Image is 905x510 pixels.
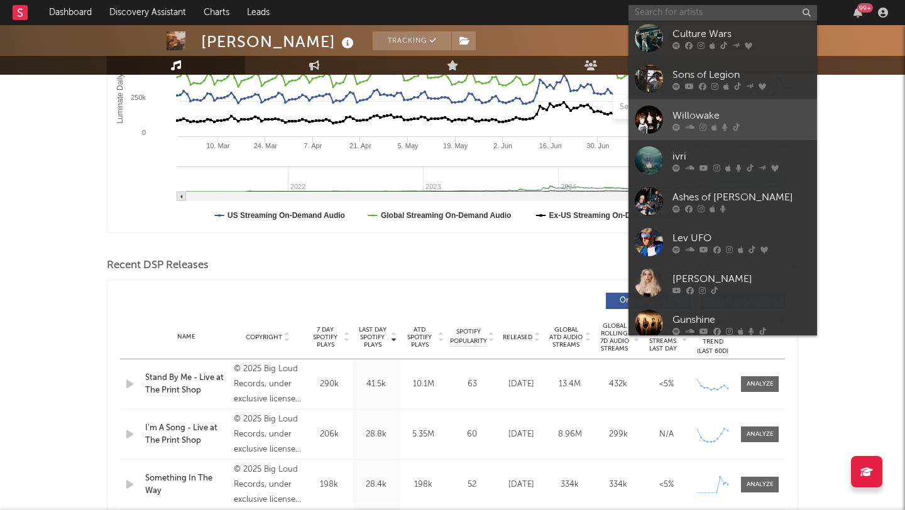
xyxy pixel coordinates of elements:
text: 250k [131,94,146,101]
div: [DATE] [500,428,542,441]
span: Global ATD Audio Streams [549,326,583,349]
a: ivri [628,140,817,181]
text: 16. Jun [539,142,562,149]
a: I'm A Song - Live at The Print Shop [145,422,228,447]
text: 2. Jun [493,142,512,149]
span: Recent DSP Releases [107,258,209,273]
div: 334k [549,479,591,491]
text: Global Streaming On-Demand Audio [381,211,512,220]
div: ivri [672,149,811,164]
div: 99 + [857,3,873,13]
div: 8.96M [549,428,591,441]
div: <5% [645,479,688,491]
a: [PERSON_NAME] [628,263,817,303]
text: 0 [142,129,146,136]
text: 30. Jun [586,142,609,149]
a: Something In The Way [145,472,228,497]
div: © 2025 Big Loud Records, under exclusive license to Mercury Records/Republic Records, a division ... [234,362,302,407]
a: Stand By Me - Live at The Print Shop [145,372,228,396]
div: Culture Wars [672,26,811,41]
div: 28.8k [356,428,397,441]
div: 5.35M [403,428,444,441]
span: Spotify Popularity [450,327,487,346]
span: Estimated % Playlist Streams Last Day [645,322,680,352]
a: Willowake [628,99,817,140]
div: 206k [309,428,349,441]
text: Ex-US Streaming On-Demand Audio [549,211,679,220]
div: 198k [309,479,349,491]
input: Search for artists [628,5,817,21]
div: [DATE] [500,479,542,491]
text: Luminate Daily Streams [116,43,124,123]
a: Ashes of [PERSON_NAME] [628,181,817,222]
span: Global Rolling 7D Audio Streams [597,322,632,352]
text: 19. May [443,142,468,149]
div: 10.1M [403,378,444,391]
div: 41.5k [356,378,397,391]
div: Ashes of [PERSON_NAME] [672,190,811,205]
span: Originals ( 38 ) [614,297,672,305]
a: Culture Wars [628,18,817,58]
div: Sons of Legion [672,67,811,82]
div: Name [145,332,228,342]
div: [DATE] [500,378,542,391]
text: 7. Apr [304,142,322,149]
a: Gunshine [628,303,817,344]
div: 63 [450,378,494,391]
div: Gunshine [672,312,811,327]
div: 334k [597,479,639,491]
span: Released [503,334,532,341]
button: Tracking [373,31,451,50]
text: 24. Mar [254,142,278,149]
div: 432k [597,378,639,391]
span: ATD Spotify Plays [403,326,436,349]
div: [PERSON_NAME] [201,31,357,52]
div: 52 [450,479,494,491]
input: Search by song name or URL [613,102,746,112]
div: 290k [309,378,349,391]
span: Copyright [246,334,282,341]
div: 13.4M [549,378,591,391]
div: © 2025 Big Loud Records, under exclusive license to Mercury Records, a division of UMG Recordings... [234,462,302,507]
div: Global Streaming Trend (Last 60D) [694,318,732,356]
button: Originals(38) [606,293,691,309]
text: 21. Apr [349,142,371,149]
button: 99+ [853,8,862,18]
div: [PERSON_NAME] [672,271,811,286]
div: 60 [450,428,494,441]
span: 7 Day Spotify Plays [309,326,342,349]
text: 5. May [398,142,419,149]
div: 299k [597,428,639,441]
text: US Streaming On-Demand Audio [228,211,345,220]
div: <5% [645,378,688,391]
div: Lev UFO [672,231,811,246]
div: 28.4k [356,479,397,491]
a: Lev UFO [628,222,817,263]
div: © 2025 Big Loud Records, under exclusive license to Mercury Records/Republic Records, a division ... [234,412,302,457]
a: Sons of Legion [628,58,817,99]
div: Willowake [672,108,811,123]
div: 198k [403,479,444,491]
text: 10. Mar [206,142,230,149]
div: N/A [645,428,688,441]
span: Last Day Spotify Plays [356,326,389,349]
